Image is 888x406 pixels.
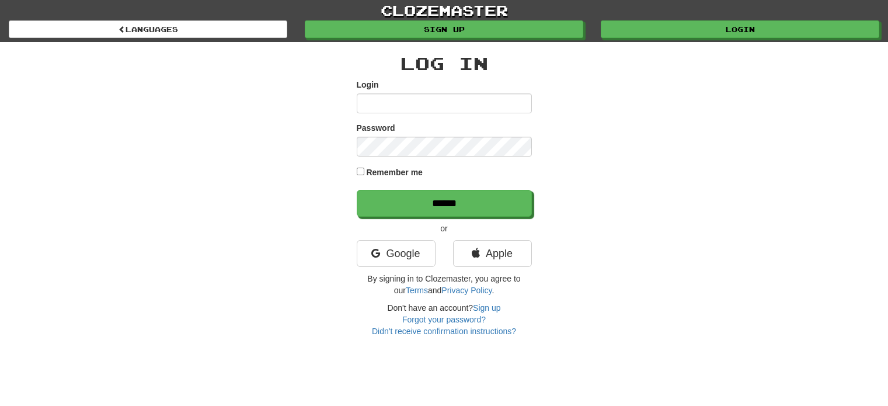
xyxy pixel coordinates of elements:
a: Didn't receive confirmation instructions? [372,327,516,336]
label: Password [357,122,395,134]
a: Sign up [473,303,500,313]
p: By signing in to Clozemaster, you agree to our and . [357,273,532,296]
a: Languages [9,20,287,38]
h2: Log In [357,54,532,73]
a: Apple [453,240,532,267]
a: Forgot your password? [402,315,486,324]
label: Login [357,79,379,91]
label: Remember me [366,166,423,178]
a: Sign up [305,20,583,38]
div: Don't have an account? [357,302,532,337]
a: Login [601,20,879,38]
p: or [357,223,532,234]
a: Terms [406,286,428,295]
a: Google [357,240,436,267]
a: Privacy Policy [441,286,492,295]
